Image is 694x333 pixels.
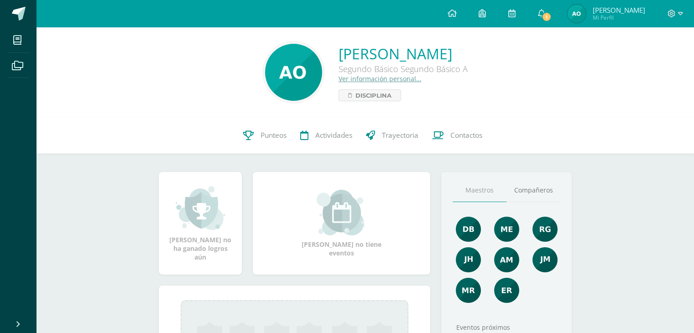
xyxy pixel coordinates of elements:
[456,217,481,242] img: 92e8b7530cfa383477e969a429d96048.png
[176,185,225,231] img: achievement_small.png
[568,5,586,23] img: e74017cff23c5166767eb9fc4bf12120.png
[359,117,425,154] a: Trayectoria
[494,217,519,242] img: 65453557fab290cae8854fbf14c7a1d7.png
[296,190,387,257] div: [PERSON_NAME] no tiene eventos
[532,217,558,242] img: c8ce501b50aba4663d5e9c1ec6345694.png
[315,130,352,140] span: Actividades
[593,5,645,15] span: [PERSON_NAME]
[261,130,287,140] span: Punteos
[450,130,482,140] span: Contactos
[339,74,422,83] a: Ver información personal...
[265,44,322,101] img: 4786ac4d2aad4c2e2983bd7222f8fd99.png
[317,190,366,235] img: event_small.png
[293,117,359,154] a: Actividades
[456,278,481,303] img: de7dd2f323d4d3ceecd6bfa9930379e0.png
[532,247,558,272] img: d63573055912b670afbd603c8ed2a4ef.png
[339,44,468,63] a: [PERSON_NAME]
[542,12,552,22] span: 1
[593,14,645,21] span: Mi Perfil
[425,117,489,154] a: Contactos
[355,90,391,101] span: Disciplina
[453,179,506,202] a: Maestros
[236,117,293,154] a: Punteos
[456,247,481,272] img: 3dbe72ed89aa2680497b9915784f2ba9.png
[494,278,519,303] img: 6ee8f939e44d4507d8a11da0a8fde545.png
[494,247,519,272] img: b7c5ef9c2366ee6e8e33a2b1ce8f818e.png
[382,130,418,140] span: Trayectoria
[339,89,401,101] a: Disciplina
[453,323,560,332] div: Eventos próximos
[339,63,468,74] div: Segundo Básico Segundo Básico A
[168,185,233,261] div: [PERSON_NAME] no ha ganado logros aún
[506,179,560,202] a: Compañeros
